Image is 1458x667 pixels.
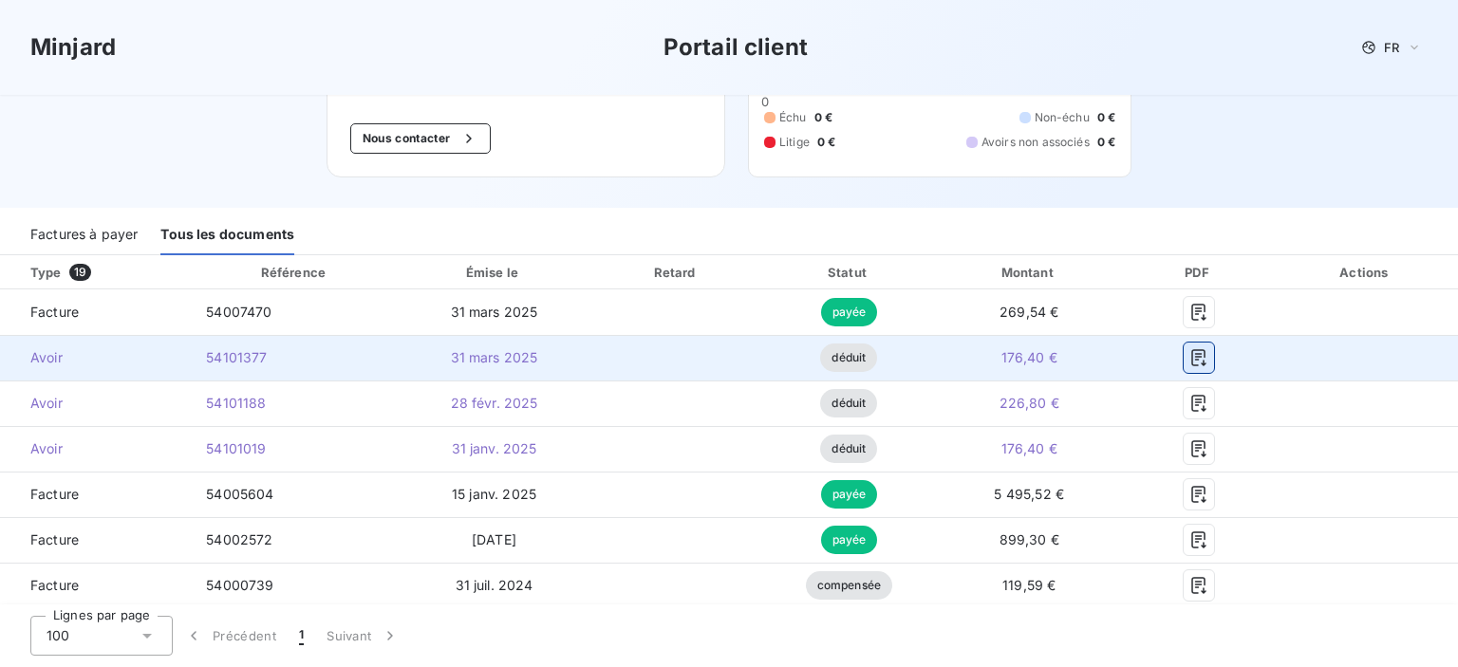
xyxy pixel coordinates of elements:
span: déduit [820,435,877,463]
span: FR [1384,40,1399,55]
div: Tous les documents [160,215,294,255]
button: Nous contacter [350,123,491,154]
button: Précédent [173,616,288,656]
span: 119,59 € [1002,577,1056,593]
span: 54000739 [206,577,273,593]
span: 5 495,52 € [994,486,1064,502]
div: Actions [1278,263,1454,282]
span: Avoir [15,394,176,413]
span: 100 [47,626,69,645]
span: 15 janv. 2025 [452,486,536,502]
span: payée [821,526,878,554]
span: 176,40 € [1001,349,1057,365]
span: 1 [299,626,304,645]
span: 0 € [1097,109,1115,126]
span: 31 mars 2025 [451,304,538,320]
span: Non-échu [1035,109,1090,126]
span: Facture [15,576,176,595]
span: 31 janv. 2025 [452,440,537,456]
span: déduit [820,389,877,417]
span: [DATE] [472,531,516,547]
span: 54002572 [206,531,272,547]
span: payée [821,480,878,509]
span: compensée [806,571,892,600]
div: PDF [1128,263,1269,282]
span: 31 juil. 2024 [456,577,533,593]
span: 19 [69,264,91,281]
div: Référence [261,265,326,280]
span: 28 févr. 2025 [451,395,538,411]
span: 0 [761,94,769,109]
span: payée [821,298,878,326]
span: 0 € [817,134,835,151]
div: Statut [768,263,931,282]
span: 899,30 € [1000,531,1059,547]
span: 54101188 [206,395,266,411]
div: Émise le [402,263,585,282]
div: Factures à payer [30,215,138,255]
span: Litige [779,134,810,151]
span: déduit [820,343,877,372]
span: 54007470 [206,304,271,320]
span: Échu [779,109,807,126]
span: Facture [15,485,176,504]
span: 54101019 [206,440,266,456]
button: 1 [288,616,315,656]
span: Avoir [15,348,176,367]
span: 54101377 [206,349,267,365]
h3: Portail client [664,30,808,65]
span: 269,54 € [1000,304,1058,320]
span: 31 mars 2025 [451,349,538,365]
button: Suivant [315,616,411,656]
h3: Minjard [30,30,116,65]
div: Retard [593,263,760,282]
span: 226,80 € [1000,395,1059,411]
span: Avoirs non associés [981,134,1090,151]
span: Facture [15,530,176,549]
div: Type [19,263,187,282]
div: Montant [938,263,1120,282]
span: 176,40 € [1001,440,1057,456]
span: Facture [15,303,176,322]
span: 0 € [1097,134,1115,151]
span: Avoir [15,439,176,458]
span: 54005604 [206,486,273,502]
span: 0 € [814,109,832,126]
